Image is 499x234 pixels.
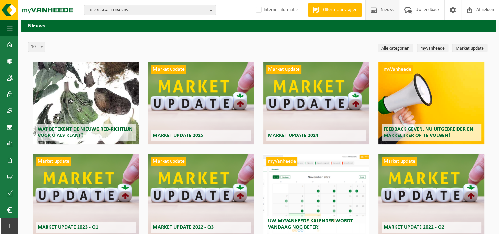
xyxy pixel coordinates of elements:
[36,157,71,166] span: Market update
[383,225,444,230] span: Market update 2022 - Q2
[151,65,186,74] span: Market update
[33,62,139,144] a: Wat betekent de nieuwe RED-richtlijn voor u als klant?
[28,42,45,52] span: 10
[263,62,369,144] a: Market update Market update 2024
[153,133,203,138] span: Market update 2025
[153,225,213,230] span: Market update 2022 - Q3
[28,42,45,52] span: 10
[417,44,448,52] a: myVanheede
[266,65,301,74] span: Market update
[382,157,417,166] span: Market update
[268,218,353,230] span: Uw myVanheede kalender wordt vandaag nog beter!
[148,62,254,144] a: Market update Market update 2025
[382,65,413,74] span: myVanheede
[38,127,133,138] span: Wat betekent de nieuwe RED-richtlijn voor u als klant?
[84,5,216,15] button: 10-736564 - KURAS BV
[88,5,207,15] span: 10-736564 - KURAS BV
[268,133,318,138] span: Market update 2024
[38,225,98,230] span: Market update 2023 - Q1
[383,127,473,138] span: Feedback geven, nu uitgebreider en makkelijker op te volgen!
[378,44,413,52] a: Alle categoriën
[308,3,362,17] a: Offerte aanvragen
[321,7,359,13] span: Offerte aanvragen
[378,62,484,144] a: myVanheede Feedback geven, nu uitgebreider en makkelijker op te volgen!
[266,157,297,166] span: myVanheede
[21,19,496,32] h2: Nieuws
[452,44,487,52] a: Market update
[254,5,298,15] label: Interne informatie
[151,157,186,166] span: Market update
